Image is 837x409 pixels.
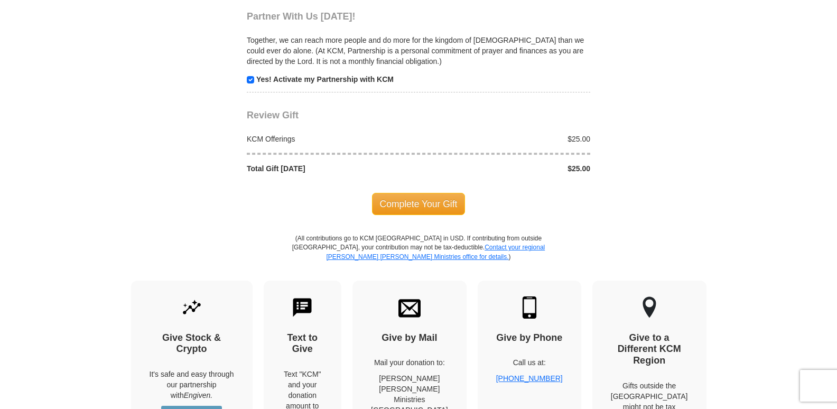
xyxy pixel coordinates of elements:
span: Partner With Us [DATE]! [247,11,356,22]
p: Mail your donation to: [371,357,448,368]
div: Total Gift [DATE] [241,163,419,174]
img: envelope.svg [398,296,421,319]
div: $25.00 [418,134,596,144]
img: give-by-stock.svg [181,296,203,319]
h4: Give by Phone [496,332,563,344]
img: other-region [642,296,657,319]
div: $25.00 [418,163,596,174]
img: mobile.svg [518,296,541,319]
i: Engiven. [184,391,212,399]
p: It's safe and easy through our partnership with [150,369,234,401]
p: (All contributions go to KCM [GEOGRAPHIC_DATA] in USD. If contributing from outside [GEOGRAPHIC_D... [292,234,545,280]
a: [PHONE_NUMBER] [496,374,563,383]
h4: Give to a Different KCM Region [611,332,688,367]
h4: Give by Mail [371,332,448,344]
a: Contact your regional [PERSON_NAME] [PERSON_NAME] Ministries office for details. [326,244,545,260]
p: Call us at: [496,357,563,368]
div: KCM Offerings [241,134,419,144]
strong: Yes! Activate my Partnership with KCM [256,75,394,83]
h4: Give Stock & Crypto [150,332,234,355]
span: Complete Your Gift [372,193,466,215]
h4: Text to Give [282,332,323,355]
p: Together, we can reach more people and do more for the kingdom of [DEMOGRAPHIC_DATA] than we coul... [247,35,590,67]
span: Review Gift [247,110,299,120]
img: text-to-give.svg [291,296,313,319]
